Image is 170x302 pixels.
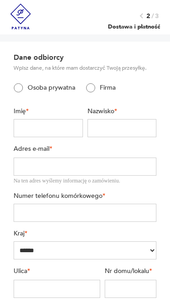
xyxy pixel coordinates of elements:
label: Firma [95,83,116,92]
div: Na ten adres wyślemy informację o zamówieniu. [14,177,156,184]
strong: 2 [146,12,151,20]
label: Imię [14,107,83,115]
label: Nazwisko [87,107,157,115]
label: Numer telefonu komórkowego [14,192,156,200]
label: Adres e-mail [14,144,156,153]
h2: Dane odbiorcy [14,53,156,62]
label: Kraj [14,229,156,238]
label: Ulica [14,267,100,275]
label: Nr domu/lokalu [105,267,156,275]
img: Patyna - sklep z meblami i dekoracjami vintage [10,4,31,29]
p: Wpisz dane, na które mam dostarczyć Twoją przesyłkę. [14,64,156,72]
div: Dostawa i płatność [108,23,160,31]
label: Osoba prywatna [23,83,75,92]
span: /3 [146,12,160,20]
